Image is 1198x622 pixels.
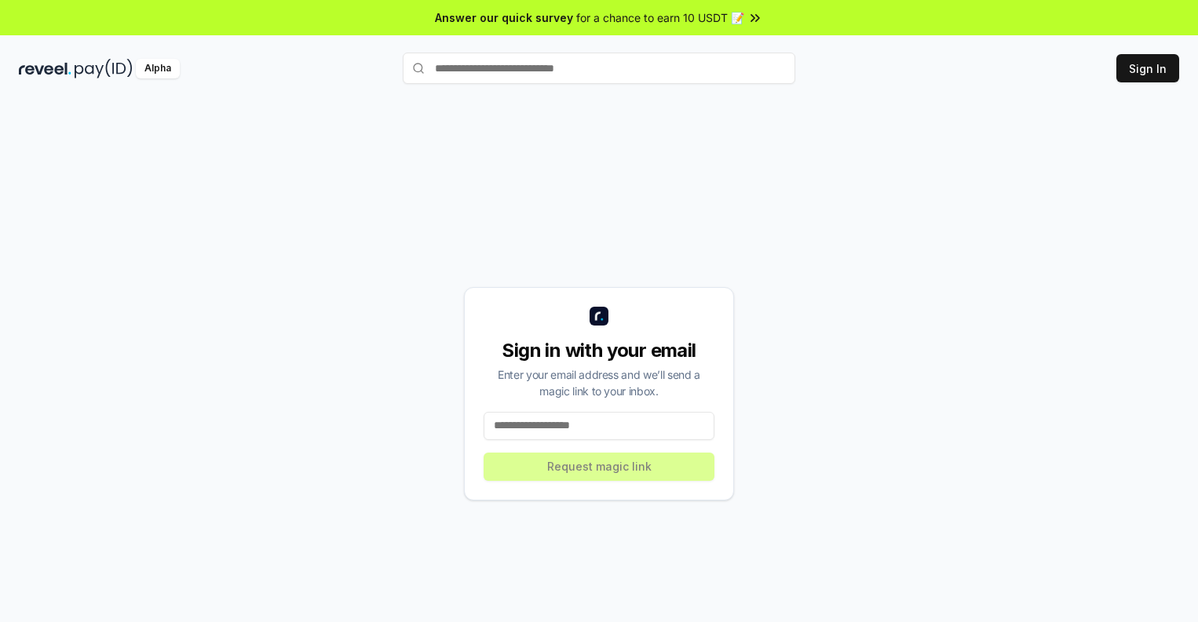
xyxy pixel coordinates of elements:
[590,307,608,326] img: logo_small
[1116,54,1179,82] button: Sign In
[484,338,714,363] div: Sign in with your email
[136,59,180,78] div: Alpha
[19,59,71,78] img: reveel_dark
[484,366,714,399] div: Enter your email address and we’ll send a magic link to your inbox.
[75,59,133,78] img: pay_id
[576,9,744,26] span: for a chance to earn 10 USDT 📝
[435,9,573,26] span: Answer our quick survey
